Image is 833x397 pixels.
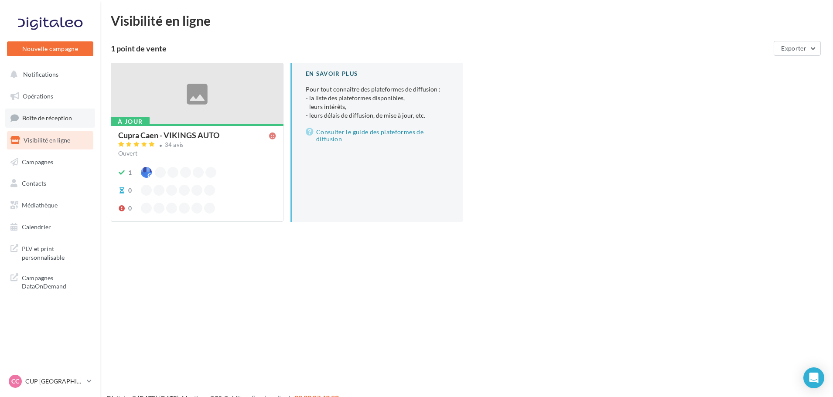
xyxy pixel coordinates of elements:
li: - la liste des plateformes disponibles, [306,94,449,102]
div: 1 [128,168,132,177]
a: 34 avis [118,140,276,151]
a: Consulter le guide des plateformes de diffusion [306,127,449,144]
span: Notifications [23,71,58,78]
div: 0 [128,204,132,213]
span: Contacts [22,180,46,187]
div: Cupra Caen - VIKINGS AUTO [118,131,219,139]
button: Nouvelle campagne [7,41,93,56]
li: - leurs intérêts, [306,102,449,111]
li: - leurs délais de diffusion, de mise à jour, etc. [306,111,449,120]
span: Exporter [781,44,806,52]
div: 1 point de vente [111,44,770,52]
span: Visibilité en ligne [24,136,70,144]
button: Notifications [5,65,92,84]
span: Calendrier [22,223,51,231]
div: À jour [111,117,150,126]
a: Contacts [5,174,95,193]
div: Open Intercom Messenger [803,367,824,388]
p: Pour tout connaître des plateformes de diffusion : [306,85,449,120]
span: Médiathèque [22,201,58,209]
div: Visibilité en ligne [111,14,823,27]
span: Campagnes [22,158,53,165]
button: Exporter [774,41,821,56]
a: Calendrier [5,218,95,236]
span: Ouvert [118,149,137,157]
a: Médiathèque [5,196,95,214]
span: PLV et print personnalisable [22,243,90,261]
a: PLV et print personnalisable [5,239,95,265]
div: 34 avis [165,142,184,148]
a: Opérations [5,87,95,105]
a: Boîte de réception [5,109,95,127]
a: Visibilité en ligne [5,131,95,149]
div: 0 [128,186,132,195]
div: En savoir plus [306,70,449,78]
span: Boîte de réception [22,114,72,122]
p: CUP [GEOGRAPHIC_DATA] [25,377,83,386]
span: Campagnes DataOnDemand [22,272,90,291]
span: Opérations [23,92,53,100]
a: Campagnes [5,153,95,171]
a: Campagnes DataOnDemand [5,268,95,294]
span: CC [11,377,19,386]
a: CC CUP [GEOGRAPHIC_DATA] [7,373,93,390]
